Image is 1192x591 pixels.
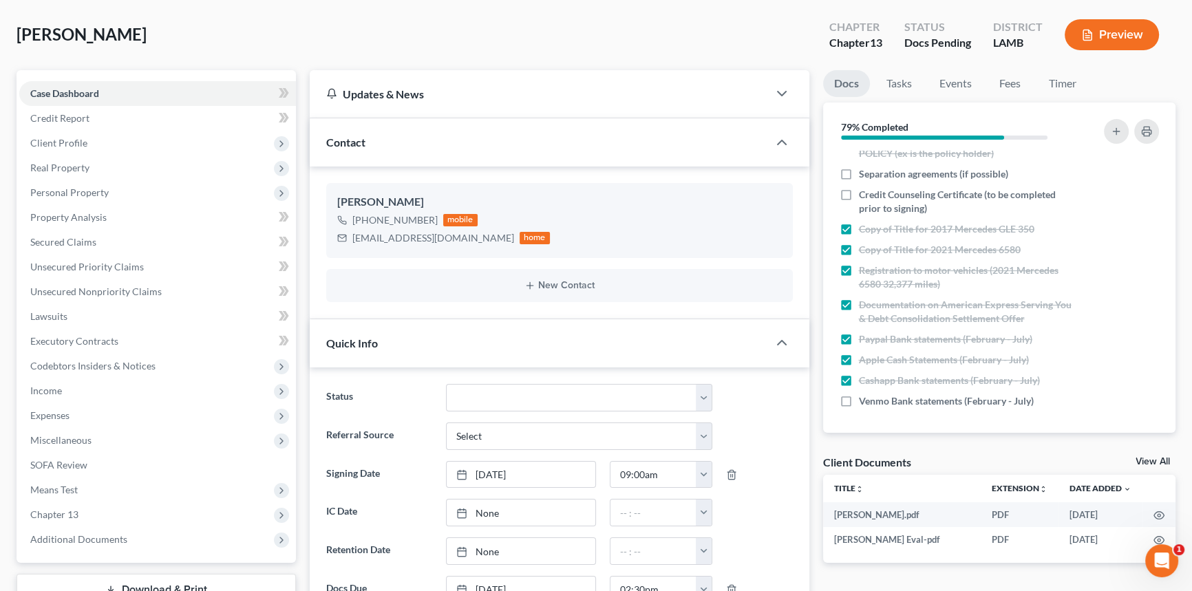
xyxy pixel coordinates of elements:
[859,264,1076,291] span: Registration to motor vehicles (2021 Mercedes 6580 32,377 miles)
[443,214,478,226] div: mobile
[841,121,908,133] strong: 79% Completed
[30,484,78,495] span: Means Test
[1065,19,1159,50] button: Preview
[610,499,697,526] input: -- : --
[352,231,514,245] div: [EMAIL_ADDRESS][DOMAIN_NAME]
[30,385,62,396] span: Income
[1058,502,1142,527] td: [DATE]
[30,236,96,248] span: Secured Claims
[859,167,1008,181] span: Separation agreements (if possible)
[823,527,981,552] td: [PERSON_NAME] Eval-pdf
[19,81,296,106] a: Case Dashboard
[19,304,296,329] a: Lawsuits
[30,508,78,520] span: Chapter 13
[1123,485,1131,493] i: expand_more
[30,162,89,173] span: Real Property
[1039,485,1047,493] i: unfold_more
[30,360,156,372] span: Codebtors Insiders & Notices
[19,255,296,279] a: Unsecured Priority Claims
[859,374,1040,387] span: Cashapp Bank statements (February - July)
[30,112,89,124] span: Credit Report
[319,537,439,565] label: Retention Date
[1069,483,1131,493] a: Date Added expand_more
[352,213,438,227] div: [PHONE_NUMBER]
[859,332,1032,346] span: Paypal Bank statements (February - July)
[823,502,981,527] td: [PERSON_NAME].pdf
[859,243,1021,257] span: Copy of Title for 2021 Mercedes 6580
[1145,544,1178,577] iframe: Intercom live chat
[834,483,864,493] a: Titleunfold_more
[30,211,107,223] span: Property Analysis
[30,409,70,421] span: Expenses
[30,533,127,545] span: Additional Documents
[337,280,782,291] button: New Contact
[1136,457,1170,466] a: View All
[319,422,439,450] label: Referral Source
[610,462,697,488] input: -- : --
[859,188,1076,215] span: Credit Counseling Certificate (to be completed prior to signing)
[1058,527,1142,552] td: [DATE]
[823,70,870,97] a: Docs
[447,499,595,526] a: None
[859,222,1034,236] span: Copy of Title for 2017 Mercedes GLE 350
[19,106,296,131] a: Credit Report
[447,538,595,564] a: None
[30,137,87,149] span: Client Profile
[520,232,550,244] div: home
[993,35,1043,51] div: LAMB
[1038,70,1087,97] a: Timer
[337,194,782,211] div: [PERSON_NAME]
[928,70,983,97] a: Events
[823,455,911,469] div: Client Documents
[30,335,118,347] span: Executory Contracts
[326,336,378,350] span: Quick Info
[319,461,439,488] label: Signing Date
[875,70,923,97] a: Tasks
[859,394,1034,408] span: Venmo Bank statements (February - July)
[859,353,1029,367] span: Apple Cash Statements (February - July)
[30,186,109,198] span: Personal Property
[19,279,296,304] a: Unsecured Nonpriority Claims
[19,453,296,477] a: SOFA Review
[319,384,439,411] label: Status
[870,36,882,49] span: 13
[1173,544,1184,555] span: 1
[30,459,87,471] span: SOFA Review
[447,462,595,488] a: [DATE]
[829,35,882,51] div: Chapter
[19,230,296,255] a: Secured Claims
[855,485,864,493] i: unfold_more
[30,310,67,322] span: Lawsuits
[30,261,144,272] span: Unsecured Priority Claims
[859,298,1076,325] span: Documentation on American Express Serving You & Debt Consolidation Settlement Offer
[904,35,971,51] div: Docs Pending
[992,483,1047,493] a: Extensionunfold_more
[326,87,752,101] div: Updates & News
[30,87,99,99] span: Case Dashboard
[993,19,1043,35] div: District
[30,434,92,446] span: Miscellaneous
[319,499,439,526] label: IC Date
[981,527,1058,552] td: PDF
[981,502,1058,527] td: PDF
[326,136,365,149] span: Contact
[988,70,1032,97] a: Fees
[904,19,971,35] div: Status
[19,205,296,230] a: Property Analysis
[19,329,296,354] a: Executory Contracts
[17,24,147,44] span: [PERSON_NAME]
[30,286,162,297] span: Unsecured Nonpriority Claims
[829,19,882,35] div: Chapter
[610,538,697,564] input: -- : --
